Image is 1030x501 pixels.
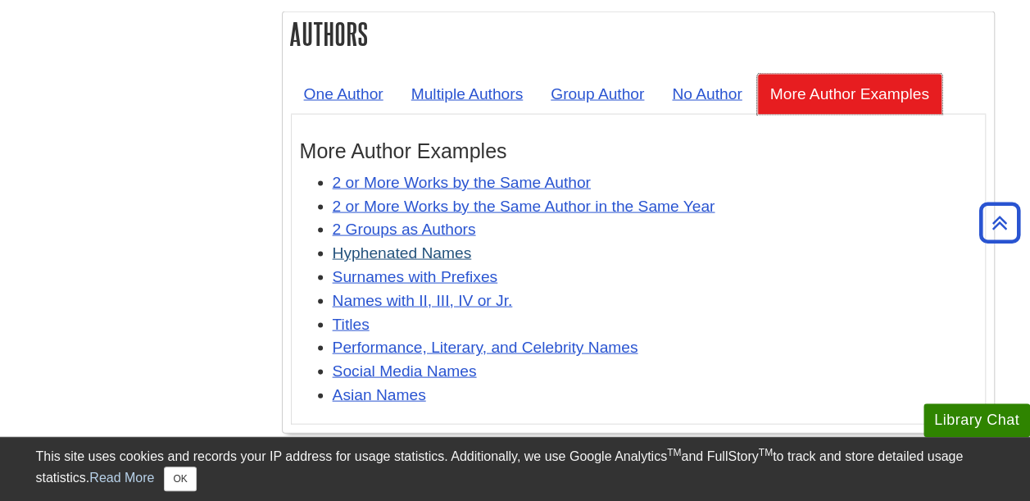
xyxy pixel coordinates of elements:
[923,403,1030,437] button: Library Chat
[667,447,681,458] sup: TM
[538,74,657,114] a: Group Author
[291,74,397,114] a: One Author
[333,244,472,262] a: Hyphenated Names
[300,139,977,163] h3: More Author Examples
[164,467,196,491] button: Close
[333,198,715,215] a: 2 or More Works by the Same Author in the Same Year
[283,12,994,56] h2: Authors
[757,74,942,114] a: More Author Examples
[333,386,426,403] a: Asian Names
[333,292,513,309] a: Names with II, III, IV or Jr.
[973,212,1026,234] a: Back to Top
[398,74,537,114] a: Multiple Authors
[759,447,773,458] sup: TM
[333,221,476,238] a: 2 Groups as Authors
[659,74,755,114] a: No Author
[89,471,154,485] a: Read More
[36,447,995,491] div: This site uses cookies and records your IP address for usage statistics. Additionally, we use Goo...
[333,268,498,285] a: Surnames with Prefixes
[333,362,477,380] a: Social Media Names
[333,316,370,333] a: Titles
[333,339,638,356] a: Performance, Literary, and Celebrity Names
[333,174,591,191] a: 2 or More Works by the Same Author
